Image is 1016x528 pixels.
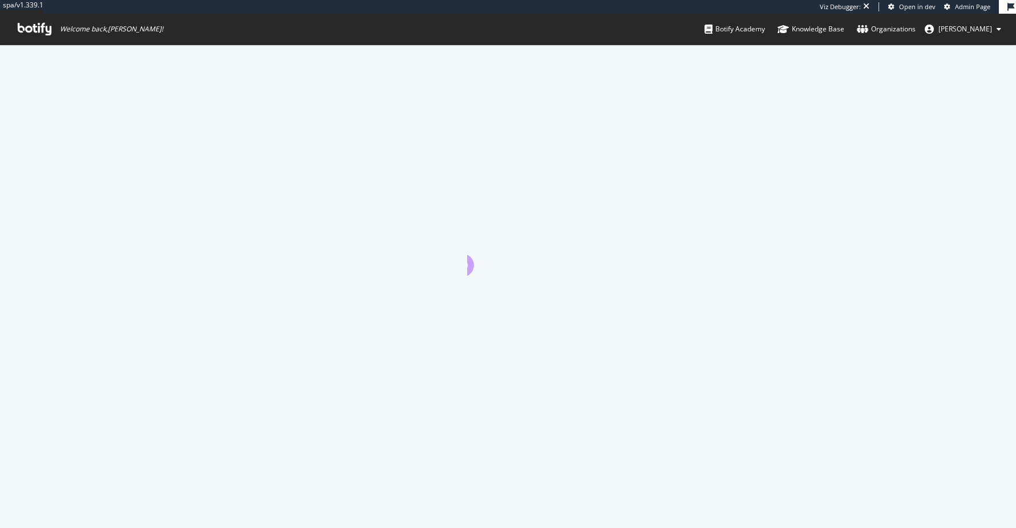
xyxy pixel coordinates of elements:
[778,23,844,35] div: Knowledge Base
[955,2,990,11] span: Admin Page
[888,2,936,11] a: Open in dev
[778,14,844,45] a: Knowledge Base
[705,14,765,45] a: Botify Academy
[705,23,765,35] div: Botify Academy
[916,20,1010,38] button: [PERSON_NAME]
[820,2,861,11] div: Viz Debugger:
[60,25,163,34] span: Welcome back, [PERSON_NAME] !
[899,2,936,11] span: Open in dev
[857,23,916,35] div: Organizations
[857,14,916,45] a: Organizations
[944,2,990,11] a: Admin Page
[938,24,992,34] span: dalton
